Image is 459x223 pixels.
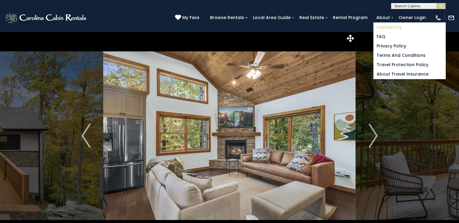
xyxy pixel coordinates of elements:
[81,124,91,148] img: arrow
[5,12,88,24] img: White-1-2.png
[374,23,445,32] a: Contact Us
[182,15,199,21] span: My Favs
[330,13,371,22] a: Rental Program
[373,13,393,22] a: About
[448,15,454,21] img: mail-regular-white.png
[175,15,201,21] a: My Favs
[374,51,445,60] a: Terms and Conditions
[374,60,445,69] a: Travel Protection Policy
[207,13,247,22] a: Browse Rentals
[374,32,445,41] a: FAQ
[396,13,429,22] a: Owner Login
[374,41,445,51] a: Privacy Policy
[368,124,378,148] img: arrow
[296,13,327,22] a: Real Estate
[435,15,441,21] img: phone-regular-white.png
[250,13,294,22] a: Local Area Guide
[374,69,445,79] a: About Travel Insurance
